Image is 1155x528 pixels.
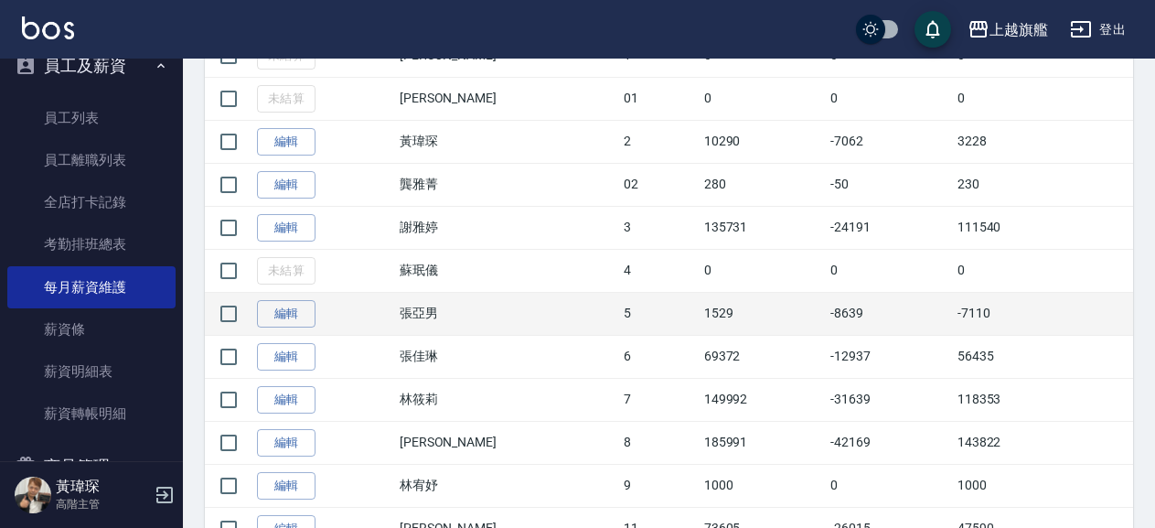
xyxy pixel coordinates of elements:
[700,292,827,335] td: 1529
[619,120,700,163] td: 2
[1063,13,1133,47] button: 登出
[619,464,700,507] td: 9
[960,11,1055,48] button: 上越旗艦
[619,77,700,120] td: 01
[395,206,619,249] td: 謝雅婷
[7,393,176,435] a: 薪資轉帳明細
[953,335,1133,378] td: 56435
[826,206,953,249] td: -24191
[395,163,619,206] td: 龔雅菁
[700,378,827,421] td: 149992
[7,308,176,350] a: 薪資條
[7,139,176,181] a: 員工離職列表
[953,163,1133,206] td: 230
[700,249,827,292] td: 0
[826,249,953,292] td: 0
[826,163,953,206] td: -50
[395,77,619,120] td: [PERSON_NAME]
[7,350,176,393] a: 薪資明細表
[7,443,176,490] button: 商品管理
[826,421,953,464] td: -42169
[700,335,827,378] td: 69372
[395,335,619,378] td: 張佳琳
[953,120,1133,163] td: 3228
[619,292,700,335] td: 5
[619,163,700,206] td: 02
[7,266,176,308] a: 每月薪資維護
[700,163,827,206] td: 280
[257,214,315,242] a: 編輯
[700,464,827,507] td: 1000
[7,42,176,90] button: 員工及薪資
[619,206,700,249] td: 3
[395,421,619,464] td: [PERSON_NAME]
[257,386,315,415] a: 編輯
[700,421,827,464] td: 185991
[257,300,315,329] a: 編輯
[395,292,619,335] td: 張亞男
[257,429,315,458] a: 編輯
[257,472,315,501] a: 編輯
[826,335,953,378] td: -12937
[619,335,700,378] td: 6
[826,378,953,421] td: -31639
[953,378,1133,421] td: 118353
[56,496,149,512] p: 高階主管
[953,421,1133,464] td: 143822
[15,477,51,513] img: Person
[257,171,315,199] a: 編輯
[619,378,700,421] td: 7
[395,464,619,507] td: 林宥妤
[953,206,1133,249] td: 111540
[826,120,953,163] td: -7062
[257,343,315,372] a: 編輯
[953,292,1133,335] td: -7110
[989,18,1048,41] div: 上越旗艦
[7,97,176,139] a: 員工列表
[826,77,953,120] td: 0
[953,464,1133,507] td: 1000
[700,77,827,120] td: 0
[700,120,827,163] td: 10290
[914,11,951,48] button: save
[257,128,315,156] a: 編輯
[619,421,700,464] td: 8
[700,206,827,249] td: 135731
[22,16,74,39] img: Logo
[395,249,619,292] td: 蘇珉儀
[56,478,149,496] h5: 黃瑋琛
[7,181,176,223] a: 全店打卡記錄
[395,378,619,421] td: 林筱莉
[7,223,176,265] a: 考勤排班總表
[619,249,700,292] td: 4
[395,120,619,163] td: 黃瑋琛
[826,464,953,507] td: 0
[953,77,1133,120] td: 0
[826,292,953,335] td: -8639
[953,249,1133,292] td: 0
